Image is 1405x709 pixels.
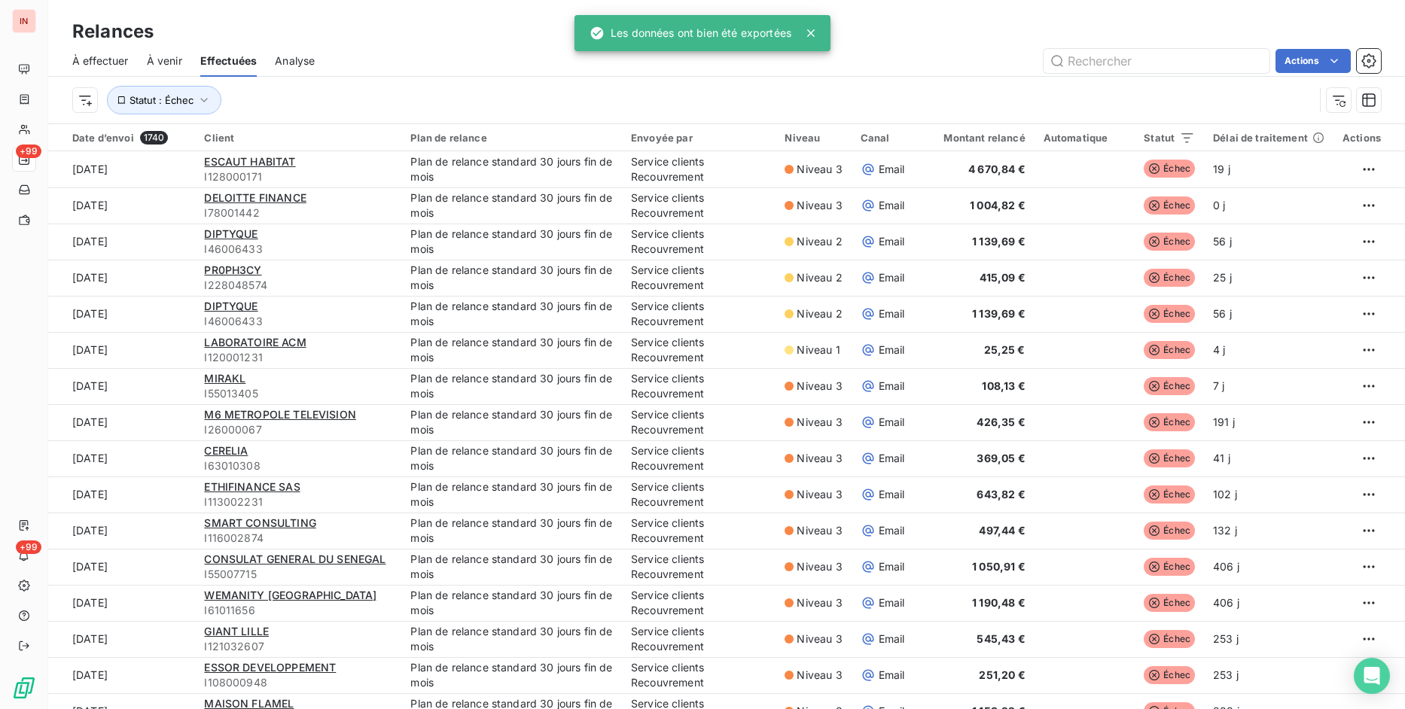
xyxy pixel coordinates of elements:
div: Canal [861,132,908,144]
span: 426,35 € [977,415,1025,428]
td: 191 j [1204,404,1333,440]
span: I26000067 [204,422,392,437]
span: 108,13 € [982,379,1025,392]
div: Les données ont bien été exportées [590,20,791,47]
td: Service clients Recouvrement [622,187,776,224]
div: Envoyée par [631,132,767,144]
span: Niveau 3 [797,523,842,538]
td: 56 j [1204,224,1333,260]
span: Échec [1144,666,1195,684]
span: Email [879,523,905,538]
span: Échec [1144,413,1195,431]
span: Niveau 3 [797,668,842,683]
span: ESCAUT HABITAT [204,155,295,168]
td: Plan de relance standard 30 jours fin de mois [401,296,622,332]
span: GIANT LILLE [204,625,269,637]
span: DIPTYQUE [204,300,258,312]
td: Plan de relance standard 30 jours fin de mois [401,368,622,404]
td: Service clients Recouvrement [622,621,776,657]
span: 1 139,69 € [972,235,1026,248]
button: Actions [1275,49,1351,73]
span: Email [879,415,905,430]
span: ETHIFINANCE SAS [204,480,300,493]
span: I113002231 [204,494,392,510]
span: I55013405 [204,386,392,401]
span: Niveau 3 [797,162,842,177]
span: Niveau 1 [797,342,840,358]
td: [DATE] [48,657,195,693]
span: Délai de traitement [1213,132,1308,144]
span: Email [879,342,905,358]
div: Actions [1343,132,1381,144]
td: 406 j [1204,549,1333,585]
td: Plan de relance standard 30 jours fin de mois [401,621,622,657]
td: Plan de relance standard 30 jours fin de mois [401,440,622,476]
span: WEMANITY [GEOGRAPHIC_DATA] [204,589,376,601]
td: Service clients Recouvrement [622,151,776,187]
td: 253 j [1204,621,1333,657]
td: Plan de relance standard 30 jours fin de mois [401,187,622,224]
span: Niveau 2 [797,306,842,321]
span: Échec [1144,630,1195,648]
span: I78001442 [204,205,392,221]
span: 545,43 € [977,632,1025,645]
span: Échec [1144,558,1195,576]
span: Échec [1144,160,1195,178]
span: PR0PH3CY [204,263,261,276]
span: CONSULAT GENERAL DU SENEGAL [204,552,386,565]
td: [DATE] [48,332,195,368]
td: 406 j [1204,585,1333,621]
span: Email [879,631,905,647]
td: [DATE] [48,440,195,476]
span: Email [879,162,905,177]
td: Service clients Recouvrement [622,476,776,513]
td: Service clients Recouvrement [622,513,776,549]
span: DIPTYQUE [204,227,258,240]
div: Date d’envoi [72,131,186,145]
td: [DATE] [48,260,195,296]
td: Plan de relance standard 30 jours fin de mois [401,476,622,513]
span: I116002874 [204,531,392,546]
td: Plan de relance standard 30 jours fin de mois [401,513,622,549]
td: [DATE] [48,476,195,513]
span: Niveau 3 [797,631,842,647]
td: Plan de relance standard 30 jours fin de mois [401,224,622,260]
td: [DATE] [48,404,195,440]
span: Niveau 3 [797,415,842,430]
span: Niveau 3 [797,487,842,502]
td: [DATE] [48,368,195,404]
td: 56 j [1204,296,1333,332]
td: Plan de relance standard 30 jours fin de mois [401,585,622,621]
span: 643,82 € [977,488,1025,501]
span: 1740 [140,131,169,145]
span: Échec [1144,485,1195,504]
td: Service clients Recouvrement [622,404,776,440]
td: [DATE] [48,187,195,224]
span: 1 190,48 € [972,596,1026,609]
td: [DATE] [48,513,195,549]
span: Échec [1144,269,1195,287]
span: MIRAKL [204,372,245,385]
td: 19 j [1204,151,1333,187]
td: 132 j [1204,513,1333,549]
span: Échec [1144,594,1195,612]
td: [DATE] [48,151,195,187]
span: I46006433 [204,314,392,329]
span: Niveau 3 [797,595,842,610]
td: Service clients Recouvrement [622,296,776,332]
span: 4 670,84 € [968,163,1026,175]
span: Email [879,668,905,683]
div: Statut [1144,132,1195,144]
td: Service clients Recouvrement [622,657,776,693]
span: Niveau 3 [797,451,842,466]
span: 497,44 € [979,524,1025,537]
span: À effectuer [72,53,129,68]
span: Email [879,379,905,394]
td: Plan de relance standard 30 jours fin de mois [401,549,622,585]
span: Statut : Échec [130,94,194,106]
span: I121032607 [204,639,392,654]
span: Échec [1144,449,1195,467]
td: 4 j [1204,332,1333,368]
span: Échec [1144,305,1195,323]
td: [DATE] [48,585,195,621]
